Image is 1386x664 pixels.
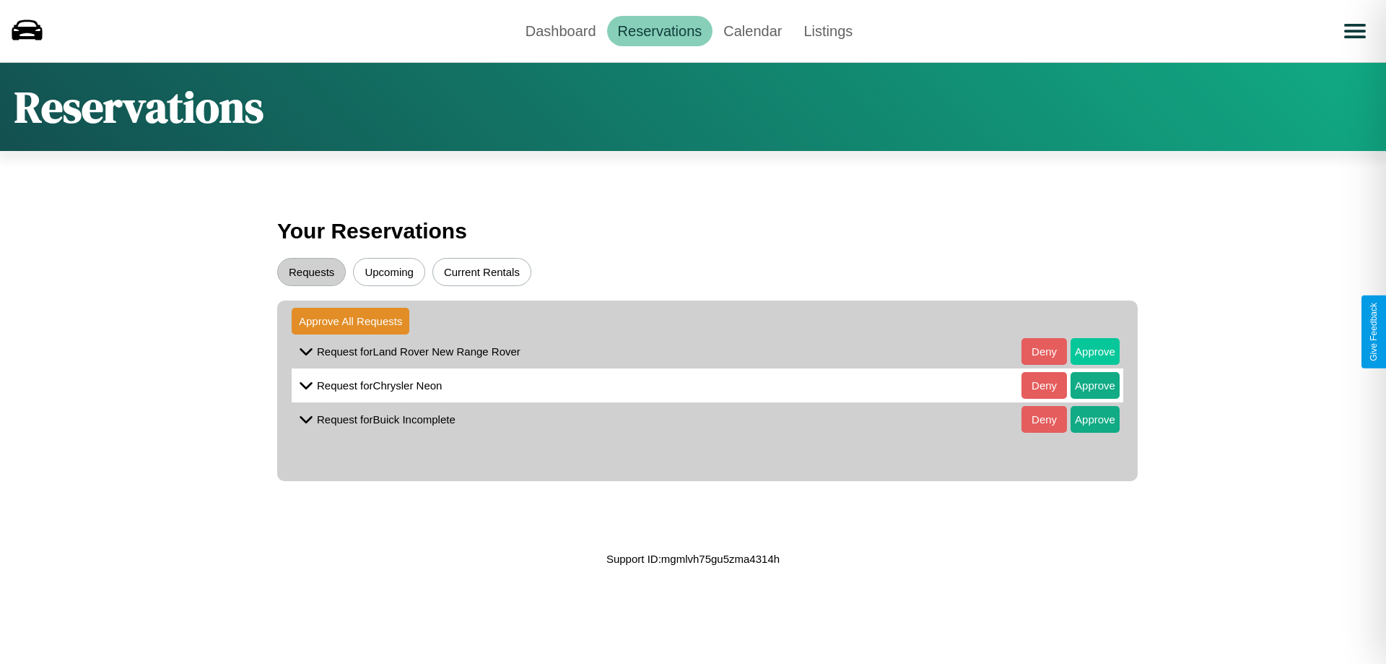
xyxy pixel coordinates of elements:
[353,258,425,286] button: Upcoming
[515,16,607,46] a: Dashboard
[1071,338,1120,365] button: Approve
[14,77,263,137] h1: Reservations
[1335,11,1375,51] button: Open menu
[1071,406,1120,433] button: Approve
[317,376,442,395] p: Request for Chrysler Neon
[1021,372,1067,399] button: Deny
[432,258,531,286] button: Current Rentals
[606,549,780,569] p: Support ID: mgmlvh75gu5zma4314h
[317,410,456,429] p: Request for Buick Incomplete
[1071,372,1120,399] button: Approve
[277,212,1109,251] h3: Your Reservations
[1021,338,1067,365] button: Deny
[292,308,409,335] button: Approve All Requests
[607,16,713,46] a: Reservations
[277,258,346,286] button: Requests
[712,16,793,46] a: Calendar
[317,342,520,361] p: Request for Land Rover New Range Rover
[1369,303,1379,361] div: Give Feedback
[793,16,863,46] a: Listings
[1021,406,1067,433] button: Deny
